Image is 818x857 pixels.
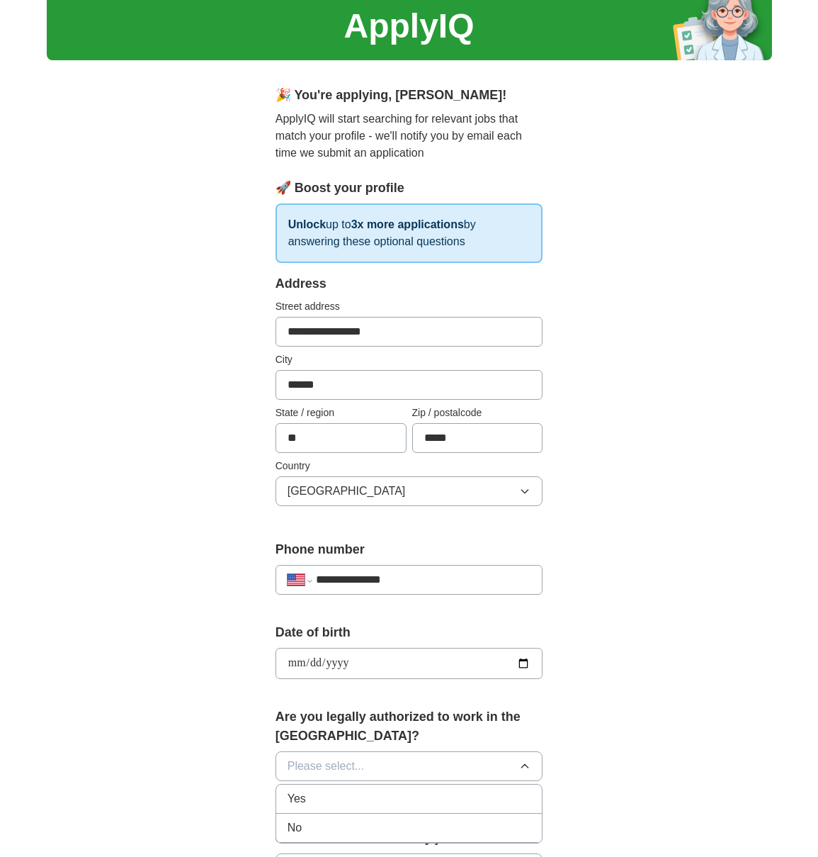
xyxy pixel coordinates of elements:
[288,483,406,500] span: [GEOGRAPHIC_DATA]
[275,459,543,474] label: Country
[275,623,543,642] label: Date of birth
[275,707,543,746] label: Are you legally authorized to work in the [GEOGRAPHIC_DATA]?
[275,179,543,198] div: 🚀 Boost your profile
[412,405,543,420] label: Zip / postalcode
[275,274,543,293] div: Address
[275,111,543,162] p: ApplyIQ will start searching for relevant jobs that match your profile - we'll notify you by emai...
[288,790,306,807] span: Yes
[288,218,326,230] strong: Unlock
[275,476,543,506] button: [GEOGRAPHIC_DATA]
[275,352,543,367] label: City
[351,218,464,230] strong: 3x more applications
[288,758,365,775] span: Please select...
[275,203,543,263] p: up to by answering these optional questions
[275,751,543,781] button: Please select...
[275,86,543,105] div: 🎉 You're applying , [PERSON_NAME] !
[275,299,543,314] label: Street address
[288,819,302,836] span: No
[275,405,407,420] label: State / region
[343,1,474,52] h1: ApplyIQ
[275,540,543,559] label: Phone number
